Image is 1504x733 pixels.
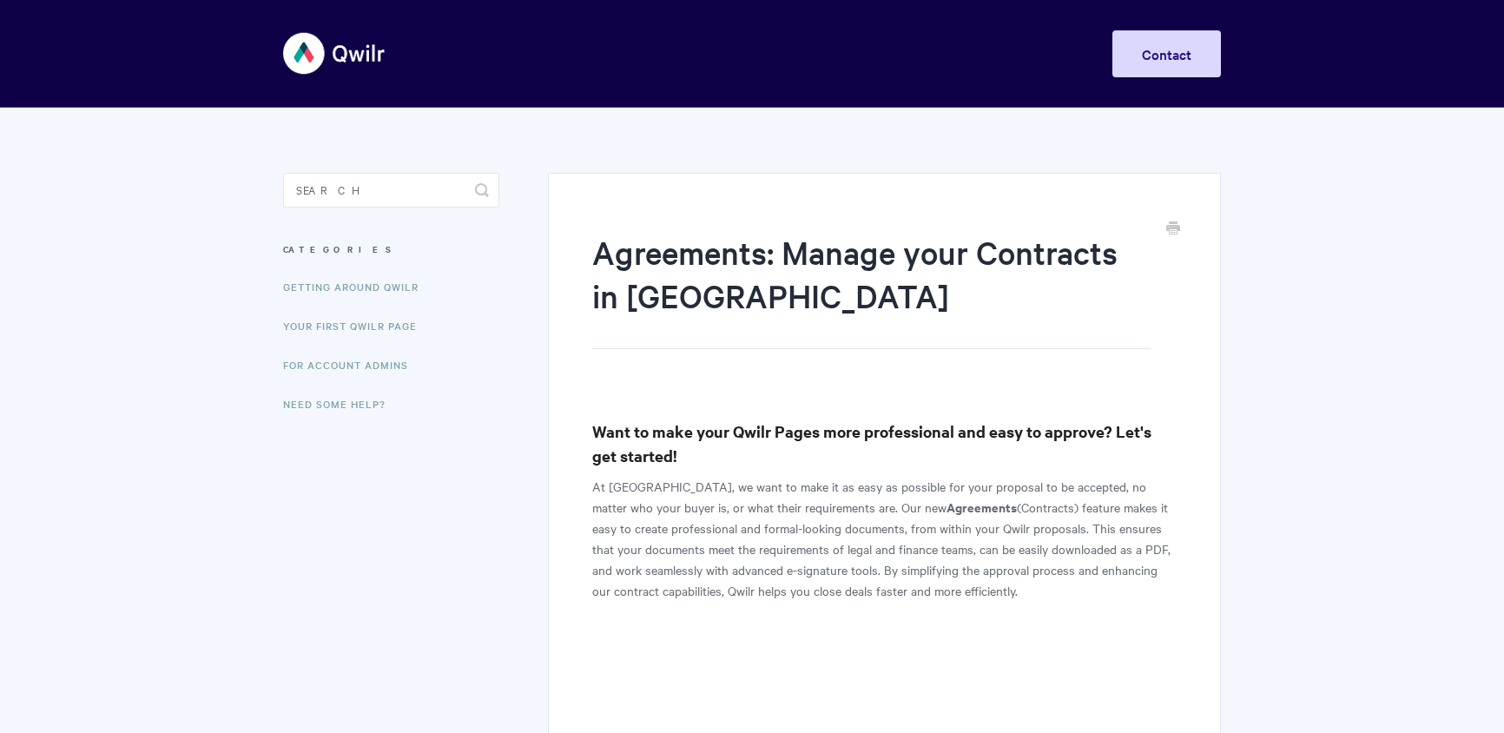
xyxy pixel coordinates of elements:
h3: Want to make your Qwilr Pages more professional and easy to approve? Let's get started! [592,419,1177,468]
h1: Agreements: Manage your Contracts in [GEOGRAPHIC_DATA] [592,230,1151,349]
a: Print this Article [1166,220,1180,239]
img: Qwilr Help Center [283,21,386,86]
a: Getting Around Qwilr [283,269,432,304]
input: Search [283,173,499,208]
b: Agreements [947,498,1017,516]
a: Need Some Help? [283,386,399,421]
a: For Account Admins [283,347,421,382]
a: Contact [1112,30,1221,77]
a: Your First Qwilr Page [283,308,430,343]
h3: Categories [283,234,499,265]
p: At [GEOGRAPHIC_DATA], we want to make it as easy as possible for your proposal to be accepted, no... [592,476,1177,601]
